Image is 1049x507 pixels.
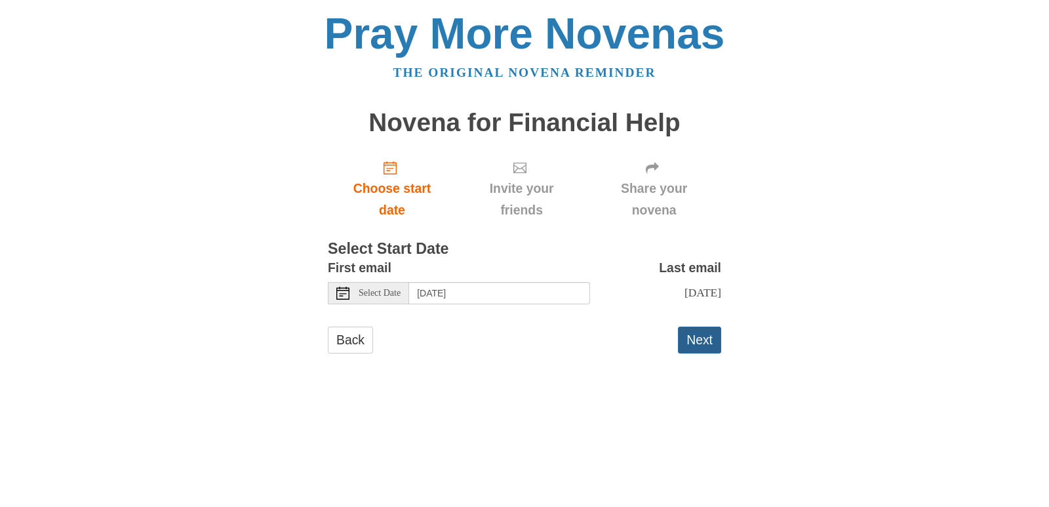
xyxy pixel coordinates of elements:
[328,150,456,228] a: Choose start date
[341,178,443,221] span: Choose start date
[659,257,721,279] label: Last email
[393,66,656,79] a: The original novena reminder
[328,327,373,354] a: Back
[456,150,587,228] div: Click "Next" to confirm your start date first.
[328,257,391,279] label: First email
[328,241,721,258] h3: Select Start Date
[469,178,574,221] span: Invite your friends
[600,178,708,221] span: Share your novena
[678,327,721,354] button: Next
[587,150,721,228] div: Click "Next" to confirm your start date first.
[325,9,725,58] a: Pray More Novenas
[328,109,721,137] h1: Novena for Financial Help
[359,289,401,298] span: Select Date
[684,286,721,299] span: [DATE]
